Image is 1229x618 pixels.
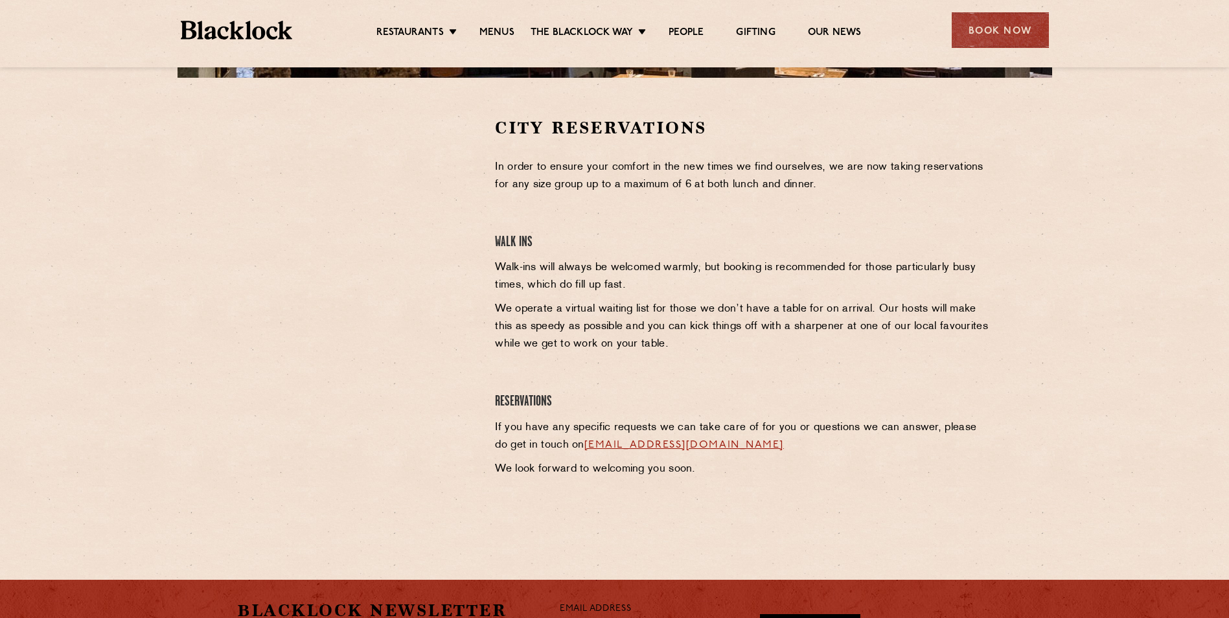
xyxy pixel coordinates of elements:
a: People [669,27,704,41]
a: Gifting [736,27,775,41]
div: Book Now [952,12,1049,48]
a: Our News [808,27,862,41]
h2: City Reservations [495,117,992,139]
h4: Reservations [495,393,992,411]
p: We operate a virtual waiting list for those we don’t have a table for on arrival. Our hosts will ... [495,301,992,353]
iframe: OpenTable make booking widget [284,117,429,312]
p: We look forward to welcoming you soon. [495,461,992,478]
img: BL_Textured_Logo-footer-cropped.svg [181,21,293,40]
h4: Walk Ins [495,234,992,251]
a: [EMAIL_ADDRESS][DOMAIN_NAME] [584,440,784,450]
p: In order to ensure your comfort in the new times we find ourselves, we are now taking reservation... [495,159,992,194]
a: Restaurants [376,27,444,41]
p: Walk-ins will always be welcomed warmly, but booking is recommended for those particularly busy t... [495,259,992,294]
label: Email Address [560,602,631,617]
p: If you have any specific requests we can take care of for you or questions we can answer, please ... [495,419,992,454]
a: Menus [479,27,514,41]
a: The Blacklock Way [531,27,633,41]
